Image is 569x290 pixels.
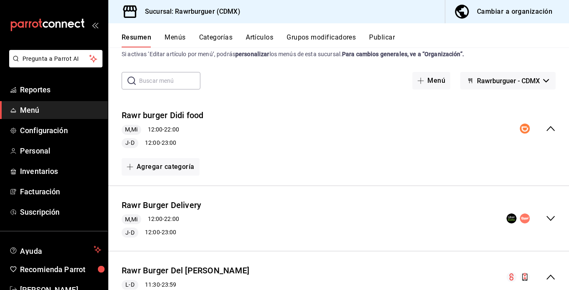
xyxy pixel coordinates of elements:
[20,186,101,197] span: Facturación
[122,280,137,289] span: L-D
[122,280,249,290] div: 11:30 - 23:59
[20,145,101,156] span: Personal
[235,51,270,57] strong: personalizar
[477,6,552,17] div: Cambiar a organización
[9,50,102,67] button: Pregunta a Parrot AI
[460,72,556,89] button: Rawrburguer - CDMX
[287,33,356,47] button: Grupos modificadores
[122,33,569,47] div: navigation tabs
[122,199,201,211] button: Rawr Burger Delivery
[20,84,101,95] span: Reportes
[6,60,102,69] a: Pregunta a Parrot AI
[138,7,240,17] h3: Sucursal: Rawrburguer (CDMX)
[412,72,450,89] button: Menú
[22,55,90,63] span: Pregunta a Parrot AI
[20,206,101,218] span: Suscripción
[122,228,201,238] div: 12:00 - 23:00
[20,166,101,177] span: Inventarios
[108,103,569,155] div: collapse-menu-row
[246,33,273,47] button: Artículos
[122,50,556,59] div: Si activas ‘Editar artículo por menú’, podrás los menús de esta sucursal.
[108,193,569,245] div: collapse-menu-row
[199,33,233,47] button: Categorías
[122,265,249,277] button: Rawr Burger Del [PERSON_NAME]
[122,214,201,224] div: 12:00 - 22:00
[122,109,204,121] button: Rawr burger Didi food
[165,33,185,47] button: Menús
[122,158,200,176] button: Agregar categoría
[122,125,141,134] span: M,Mi
[122,215,141,224] span: M,Mi
[122,139,137,147] span: J-D
[369,33,395,47] button: Publicar
[139,72,200,89] input: Buscar menú
[477,77,540,85] span: Rawrburguer - CDMX
[122,228,137,237] span: J-D
[20,264,101,275] span: Recomienda Parrot
[122,33,151,47] button: Resumen
[20,245,90,255] span: Ayuda
[20,104,101,116] span: Menú
[122,125,204,135] div: 12:00 - 22:00
[342,51,464,57] strong: Para cambios generales, ve a “Organización”.
[92,22,98,28] button: open_drawer_menu
[122,138,204,148] div: 12:00 - 23:00
[20,125,101,136] span: Configuración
